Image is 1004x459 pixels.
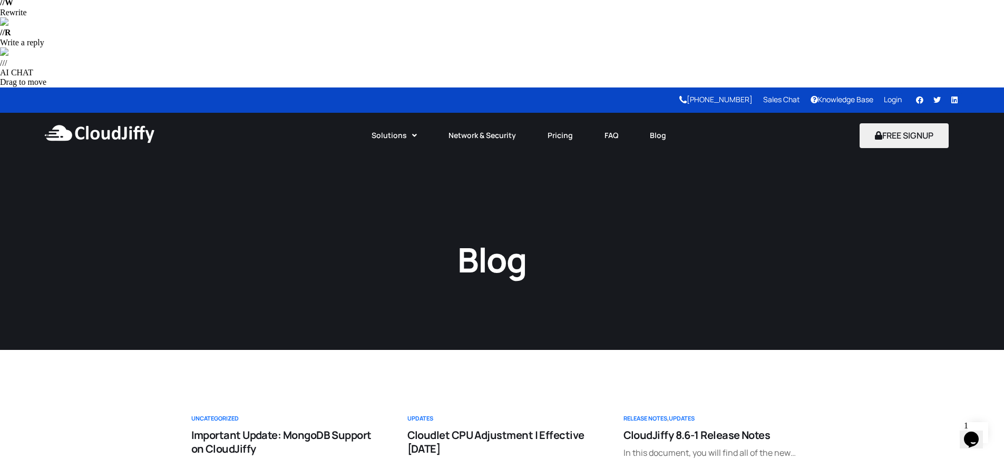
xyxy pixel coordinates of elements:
[763,94,800,104] a: Sales Chat
[860,123,949,148] button: FREE SIGNUP
[623,423,771,442] a: CloudJiffy 8.6-1 Release Notes
[356,124,433,147] a: Solutions
[860,130,949,141] a: FREE SIGNUP
[246,238,738,281] h1: Blog
[433,124,532,147] a: Network & Security
[679,94,753,104] a: [PHONE_NUMBER]
[884,94,902,104] a: Login
[407,428,584,456] span: Cloudlet CPU Adjustment | Effective [DATE]
[623,428,771,442] span: CloudJiffy 8.6-1 Release Notes
[191,428,372,456] span: Important Update: MongoDB Support on CloudJiffy
[669,414,695,422] a: Updates
[407,414,433,422] a: Updates
[589,124,634,147] a: FAQ
[634,124,682,147] a: Blog
[191,423,381,456] a: Important Update: MongoDB Support on CloudJiffy
[623,414,695,423] div: ,
[407,423,597,456] a: Cloudlet CPU Adjustment | Effective [DATE]
[623,414,667,422] a: Release Notes
[811,94,873,104] a: Knowledge Base
[191,414,239,422] a: Uncategorized
[532,124,589,147] a: Pricing
[960,417,993,448] iframe: chat widget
